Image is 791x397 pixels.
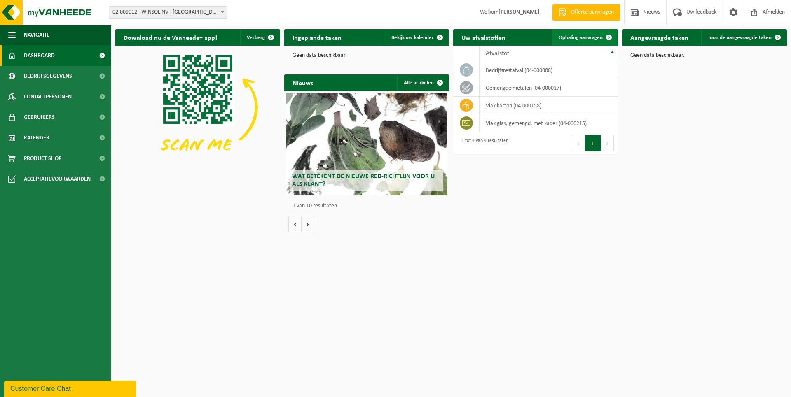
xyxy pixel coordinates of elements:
span: Offerte aanvragen [569,8,616,16]
button: Next [601,135,614,151]
button: Vorige [288,216,302,232]
span: Verberg [247,35,265,40]
a: Offerte aanvragen [552,4,620,21]
td: gemengde metalen (04-000017) [480,79,618,97]
span: Bedrijfsgegevens [24,66,72,86]
h2: Aangevraagde taken [622,29,697,45]
img: Download de VHEPlus App [115,46,280,169]
p: 1 van 10 resultaten [293,203,445,209]
a: Alle artikelen [397,74,448,91]
p: Geen data beschikbaar. [293,53,441,58]
button: Previous [572,135,585,151]
a: Toon de aangevraagde taken [701,29,786,46]
div: 1 tot 4 van 4 resultaten [457,134,508,152]
span: Toon de aangevraagde taken [708,35,772,40]
span: 02-009012 - WINSOL NV - LEUVEN - ZAVENTEM [109,6,227,19]
span: Wat betekent de nieuwe RED-richtlijn voor u als klant? [292,173,435,188]
td: vlak karton (04-000158) [480,97,618,114]
span: 02-009012 - WINSOL NV - LEUVEN - ZAVENTEM [109,7,227,18]
span: Bekijk uw kalender [391,35,434,40]
span: Gebruikers [24,107,55,128]
iframe: chat widget [4,379,138,397]
span: Afvalstof [486,50,509,57]
span: Dashboard [24,45,55,66]
a: Bekijk uw kalender [385,29,448,46]
a: Ophaling aanvragen [552,29,617,46]
h2: Nieuws [284,74,321,91]
button: Verberg [240,29,279,46]
h2: Ingeplande taken [284,29,350,45]
a: Wat betekent de nieuwe RED-richtlijn voor u als klant? [286,93,447,195]
td: vlak glas, gemengd, met kader (04-000215) [480,114,618,132]
span: Navigatie [24,25,49,45]
h2: Download nu de Vanheede+ app! [115,29,225,45]
span: Contactpersonen [24,86,72,107]
button: Volgende [302,216,314,232]
h2: Uw afvalstoffen [453,29,514,45]
strong: [PERSON_NAME] [498,9,540,15]
span: Kalender [24,128,49,148]
span: Product Shop [24,148,61,169]
p: Geen data beschikbaar. [630,53,779,58]
span: Ophaling aanvragen [559,35,603,40]
td: bedrijfsrestafval (04-000008) [480,61,618,79]
button: 1 [585,135,601,151]
span: Acceptatievoorwaarden [24,169,91,189]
